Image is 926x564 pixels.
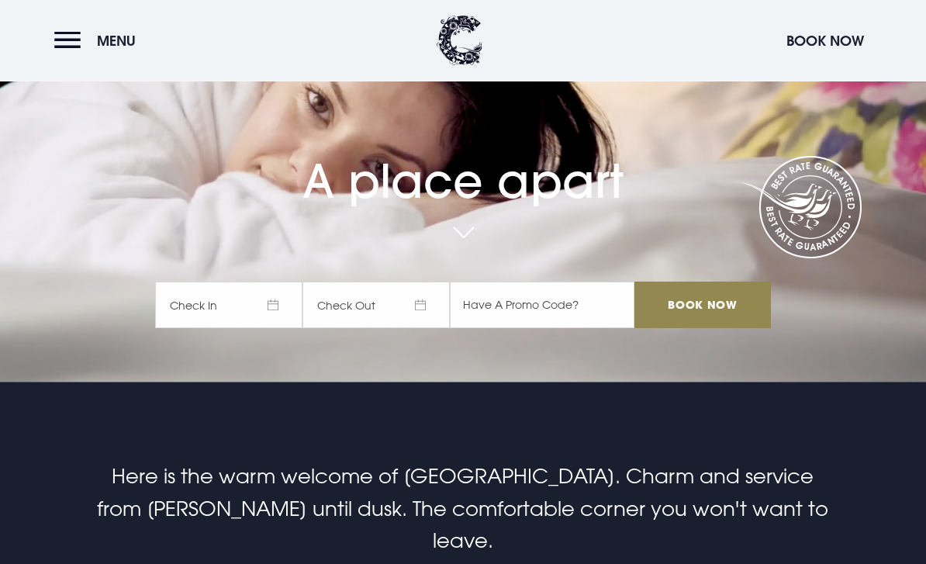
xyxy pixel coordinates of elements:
img: Clandeboye Lodge [437,16,483,66]
span: Check In [155,282,302,329]
span: Check Out [302,282,450,329]
button: Book Now [779,24,872,57]
input: Book Now [634,282,771,329]
p: Here is the warm welcome of [GEOGRAPHIC_DATA]. Charm and service from [PERSON_NAME] until dusk. T... [94,461,831,558]
h1: A place apart [155,119,771,209]
button: Menu [54,24,143,57]
span: Menu [97,32,136,50]
input: Have A Promo Code? [450,282,634,329]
